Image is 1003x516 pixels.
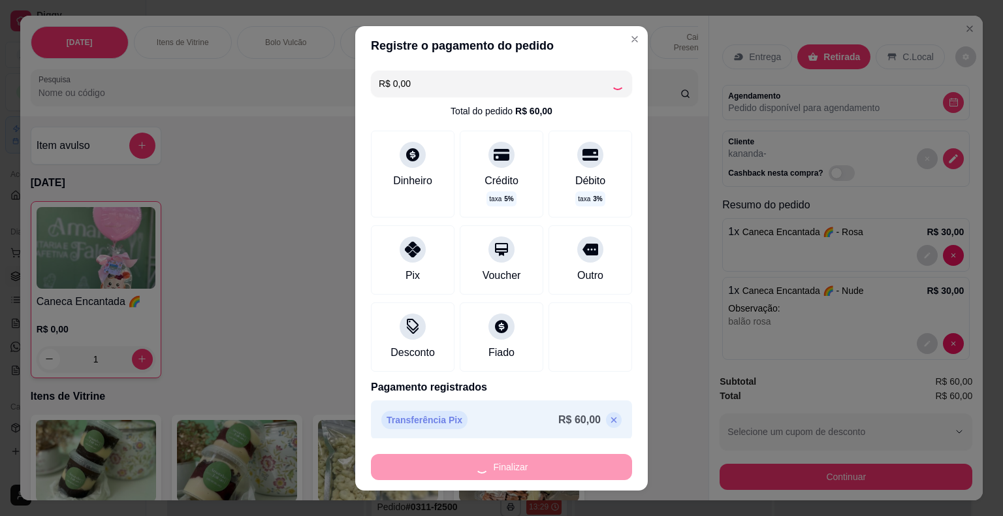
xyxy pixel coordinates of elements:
button: Close [624,29,645,50]
div: Outro [577,268,603,283]
div: Débito [575,173,605,189]
span: 5 % [504,194,513,204]
span: 3 % [593,194,602,204]
div: Fiado [488,345,515,361]
div: Crédito [485,173,518,189]
p: taxa [489,194,513,204]
p: Pagamento registrados [371,379,632,395]
p: Transferência Pix [381,411,468,429]
div: Desconto [390,345,435,361]
div: Loading [611,77,624,90]
div: Dinheiro [393,173,432,189]
div: Pix [406,268,420,283]
div: Voucher [483,268,521,283]
header: Registre o pagamento do pedido [355,26,648,65]
div: R$ 60,00 [515,105,552,118]
p: taxa [578,194,602,204]
input: Ex.: hambúrguer de cordeiro [379,71,611,97]
p: R$ 60,00 [558,412,601,428]
div: Total do pedido [451,105,552,118]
